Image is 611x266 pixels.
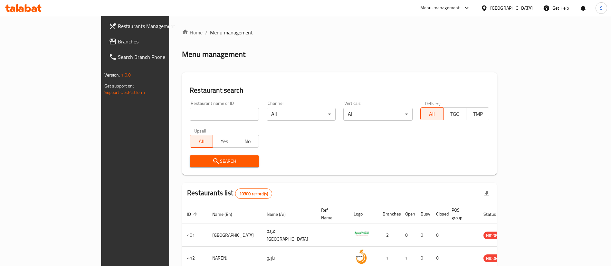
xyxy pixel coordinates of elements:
[483,232,503,239] span: HIDDEN
[483,255,503,262] span: HIDDEN
[193,137,210,146] span: All
[118,22,198,30] span: Restaurants Management
[182,29,497,36] nav: breadcrumb
[452,206,471,222] span: POS group
[423,109,441,119] span: All
[267,108,336,121] div: All
[354,226,370,242] img: Spicy Village
[190,135,213,148] button: All
[354,249,370,265] img: NARENJ
[190,155,259,167] button: Search
[121,71,131,79] span: 1.0.0
[431,224,446,247] td: 0
[207,224,262,247] td: [GEOGRAPHIC_DATA]
[415,204,431,224] th: Busy
[187,188,272,199] h2: Restaurants list
[469,109,487,119] span: TMP
[210,29,253,36] span: Menu management
[187,210,199,218] span: ID
[321,206,341,222] span: Ref. Name
[104,82,134,90] span: Get support on:
[431,204,446,224] th: Closed
[446,109,464,119] span: TGO
[400,204,415,224] th: Open
[483,210,504,218] span: Status
[195,157,254,165] span: Search
[213,135,236,148] button: Yes
[239,137,256,146] span: No
[377,224,400,247] td: 2
[190,108,259,121] input: Search for restaurant name or ID..
[104,34,203,49] a: Branches
[205,29,207,36] li: /
[262,224,316,247] td: قرية [GEOGRAPHIC_DATA]
[104,49,203,65] a: Search Branch Phone
[235,191,272,197] span: 10300 record(s)
[420,4,460,12] div: Menu-management
[118,38,198,45] span: Branches
[212,210,241,218] span: Name (En)
[182,49,245,60] h2: Menu management
[600,5,603,12] span: S
[215,137,233,146] span: Yes
[479,186,494,201] div: Export file
[425,101,441,105] label: Delivery
[104,88,145,96] a: Support.OpsPlatform
[267,210,294,218] span: Name (Ar)
[490,5,533,12] div: [GEOGRAPHIC_DATA]
[348,204,377,224] th: Logo
[377,204,400,224] th: Branches
[236,135,259,148] button: No
[343,108,413,121] div: All
[235,188,272,199] div: Total records count
[194,128,206,133] label: Upsell
[104,71,120,79] span: Version:
[420,107,444,120] button: All
[466,107,489,120] button: TMP
[118,53,198,61] span: Search Branch Phone
[190,86,489,95] h2: Restaurant search
[415,224,431,247] td: 0
[104,18,203,34] a: Restaurants Management
[400,224,415,247] td: 0
[443,107,466,120] button: TGO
